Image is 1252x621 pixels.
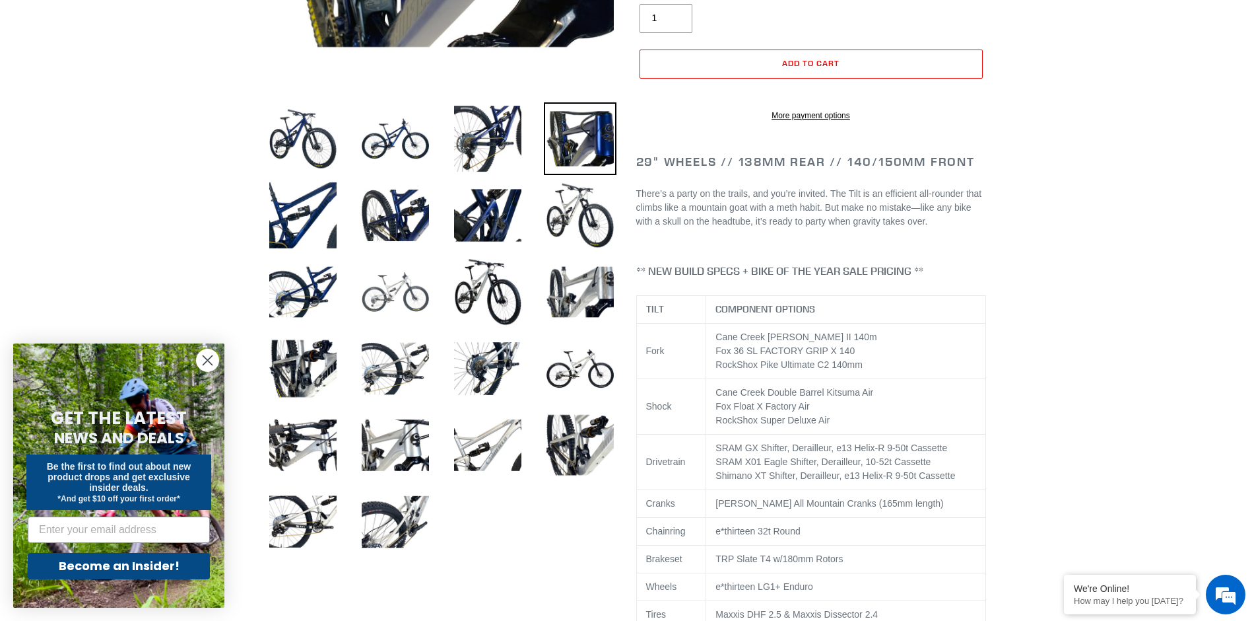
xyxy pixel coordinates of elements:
img: Load image into Gallery viewer, TILT - Complete Bike [359,179,432,252]
td: Wheels [636,573,706,601]
td: Cane Creek [PERSON_NAME] II 140m Fox 36 SL FACTORY GRIP X 140 RockShox Pike Ultimate C2 140mm [706,324,985,379]
a: More payment options [640,110,983,122]
img: Load image into Gallery viewer, TILT - Complete Bike [267,332,339,405]
img: Load image into Gallery viewer, TILT - Complete Bike [544,409,616,482]
h4: ** NEW BUILD SPECS + BIKE OF THE YEAR SALE PRICING ** [636,265,986,277]
img: Load image into Gallery viewer, TILT - Complete Bike [359,102,432,175]
img: Load image into Gallery viewer, TILT - Complete Bike [267,102,339,175]
button: Close dialog [196,349,219,372]
td: TRP Slate T4 w/180mm Rotors [706,546,985,573]
td: [PERSON_NAME] All Mountain Cranks (165mm length) [706,490,985,518]
th: TILT [636,296,706,324]
th: COMPONENT OPTIONS [706,296,985,324]
img: Load image into Gallery viewer, TILT - Complete Bike [267,256,339,328]
img: Load image into Gallery viewer, TILT - Complete Bike [451,409,524,482]
img: Load image into Gallery viewer, TILT - Complete Bike [451,332,524,405]
img: Load image into Gallery viewer, TILT - Complete Bike [359,332,432,405]
img: Load image into Gallery viewer, TILT - Complete Bike [544,102,616,175]
img: Load image into Gallery viewer, TILT - Complete Bike [544,179,616,252]
p: There’s a party on the trails, and you’re invited. The Tilt is an efficient all-rounder that clim... [636,187,986,229]
input: Enter your email address [28,517,210,543]
h2: 29" Wheels // 138mm Rear // 140/150mm Front [636,155,986,169]
td: Chainring [636,518,706,546]
td: Brakeset [636,546,706,573]
td: Cranks [636,490,706,518]
img: Load image into Gallery viewer, TILT - Complete Bike [451,179,524,252]
span: *And get $10 off your first order* [57,494,180,503]
img: Load image into Gallery viewer, TILT - Complete Bike [544,256,616,328]
td: Cane Creek Double Barrel Kitsuma Air Fox Float X Factory Air RockShox Super Deluxe Air [706,379,985,435]
td: SRAM GX Shifter, Derailleur, e13 Helix-R 9-50t Cassette SRAM X01 Eagle Shifter, Derailleur, 10-52... [706,435,985,490]
span: Add to cart [782,58,840,68]
span: GET THE LATEST [51,406,187,430]
span: Be the first to find out about new product drops and get exclusive insider deals. [47,461,191,493]
td: e*thirteen 32t Round [706,518,985,546]
img: Load image into Gallery viewer, TILT - Complete Bike [359,409,432,482]
button: Add to cart [640,50,983,79]
button: Become an Insider! [28,553,210,579]
span: NEWS AND DEALS [54,427,184,449]
img: Load image into Gallery viewer, TILT - Complete Bike [267,409,339,482]
div: We're Online! [1074,583,1186,594]
img: Load image into Gallery viewer, TILT - Complete Bike [359,486,432,558]
img: Load image into Gallery viewer, TILT - Complete Bike [267,486,339,558]
td: e*thirteen LG1+ Enduro [706,573,985,601]
img: Load image into Gallery viewer, TILT - Complete Bike [451,256,524,328]
img: Load image into Gallery viewer, TILT - Complete Bike [267,179,339,252]
img: Load image into Gallery viewer, TILT - Complete Bike [544,332,616,405]
td: Drivetrain [636,435,706,490]
td: Fork [636,324,706,379]
img: Load image into Gallery viewer, TILT - Complete Bike [451,102,524,175]
p: How may I help you today? [1074,596,1186,606]
img: Load image into Gallery viewer, TILT - Complete Bike [359,256,432,328]
td: Shock [636,379,706,435]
